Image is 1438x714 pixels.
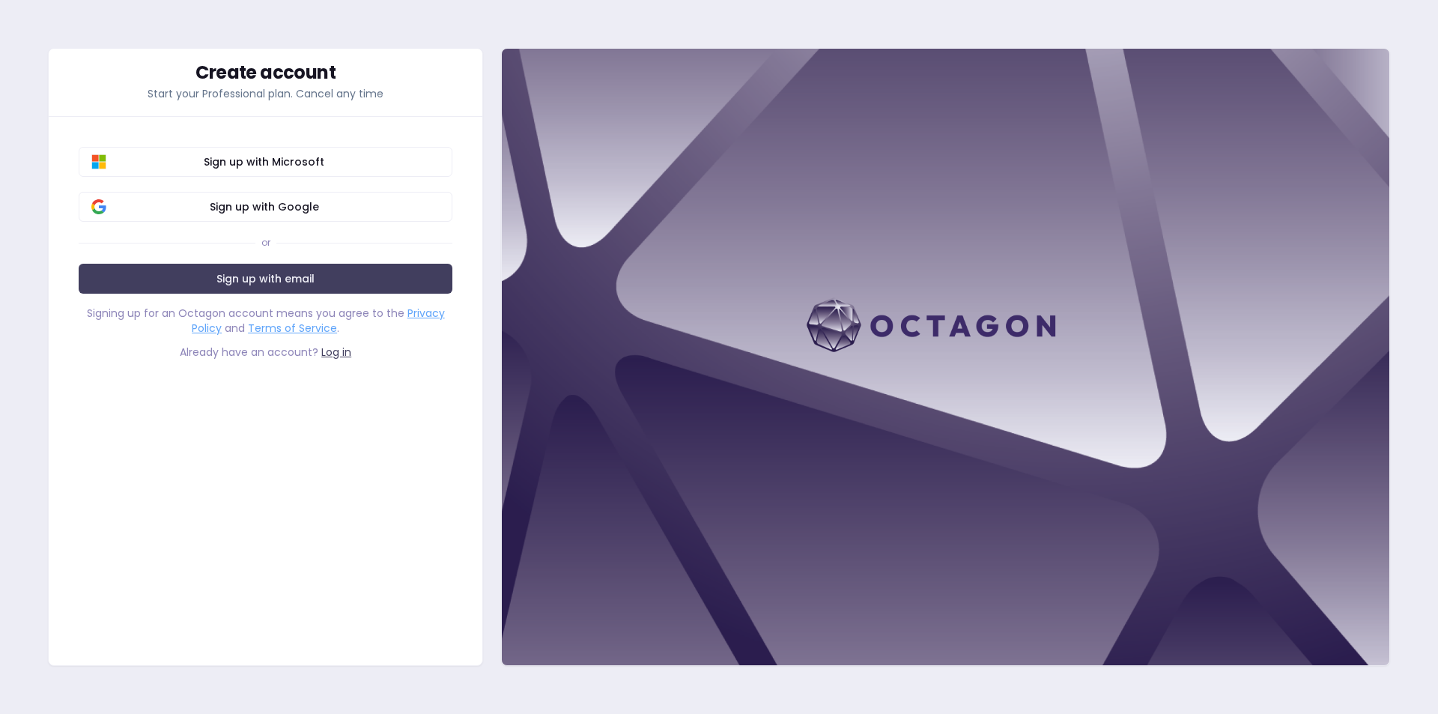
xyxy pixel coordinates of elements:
a: Sign up with email [79,264,452,294]
span: Sign up with Google [88,199,440,214]
a: Terms of Service [248,321,337,336]
button: Sign up with Microsoft [79,147,452,177]
div: Already have an account? [79,345,452,360]
a: Privacy Policy [192,306,445,336]
p: Start your Professional plan. Cancel any time [79,86,452,101]
a: Log in [321,345,351,360]
div: Create account [79,64,452,82]
span: Sign up with Microsoft [88,154,440,169]
div: Signing up for an Octagon account means you agree to the and . [79,306,452,336]
div: or [261,237,270,249]
button: Sign up with Google [79,192,452,222]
